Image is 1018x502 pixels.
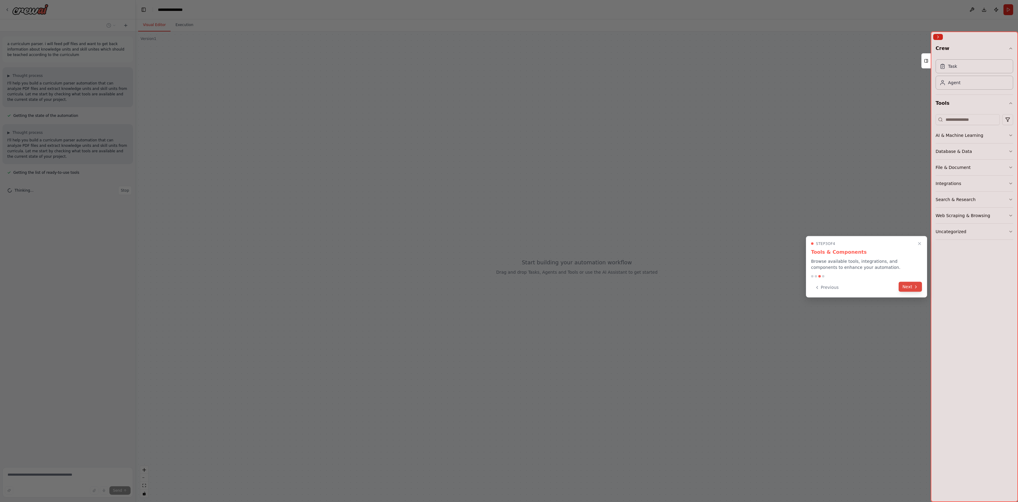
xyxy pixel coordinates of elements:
[811,249,922,256] h3: Tools & Components
[811,282,842,292] button: Previous
[811,258,922,270] p: Browse available tools, integrations, and components to enhance your automation.
[139,5,148,14] button: Hide left sidebar
[916,240,923,247] button: Close walkthrough
[899,282,922,292] button: Next
[816,241,835,246] span: Step 3 of 4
